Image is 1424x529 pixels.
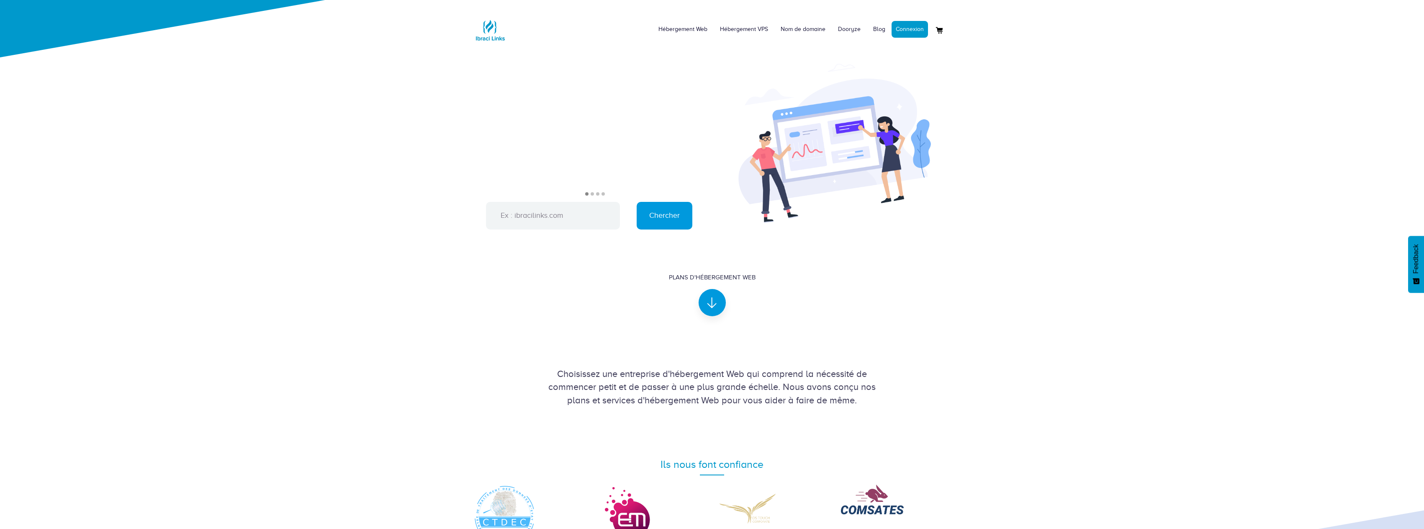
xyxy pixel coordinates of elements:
a: Dooryze [832,17,867,42]
a: Connexion [892,21,928,38]
a: Blog [867,17,892,42]
input: Chercher [637,202,692,230]
a: Hébergement VPS [714,17,774,42]
button: Feedback - Afficher l’enquête [1408,236,1424,293]
a: Hébergement Web [652,17,714,42]
img: Logo Ibraci Links [473,13,507,47]
div: Choisissez une entreprise d'hébergement Web qui comprend la nécessité de commencer petit et de pa... [473,367,951,407]
div: Ils nous font confiance [473,457,951,472]
span: Feedback [1412,244,1420,274]
div: Plans d'hébergement Web [669,273,756,282]
a: Logo Ibraci Links [473,6,507,47]
a: Plans d'hébergement Web [669,273,756,309]
a: Nom de domaine [774,17,832,42]
img: COMSATES [841,485,904,514]
input: Ex : ibracilinks.com [486,202,620,230]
